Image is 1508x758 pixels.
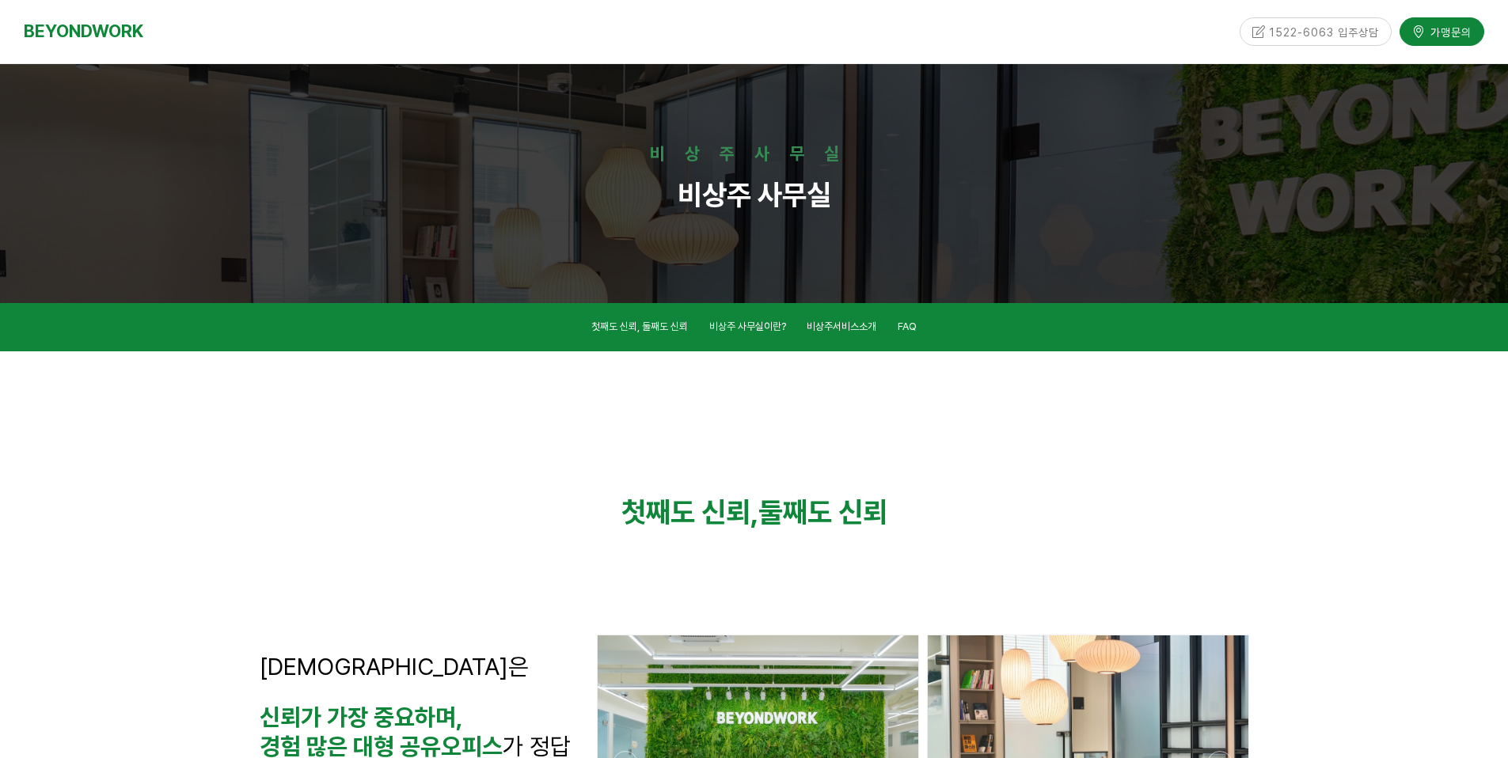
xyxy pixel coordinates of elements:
a: BEYONDWORK [24,17,143,46]
span: 비상주서비스소개 [807,320,876,332]
span: 비상주 사무실이란? [709,320,786,332]
span: FAQ [898,320,917,332]
strong: 첫째도 신뢰, [621,495,758,529]
span: 첫째도 신뢰, 둘째도 신뢰 [591,320,688,332]
span: 가맹문의 [1426,25,1472,40]
a: 가맹문의 [1400,17,1484,45]
a: FAQ [898,318,917,339]
strong: 둘째도 신뢰 [758,495,887,529]
a: 비상주 사무실이란? [709,318,786,339]
strong: 신뢰가 가장 중요하며, [260,703,463,731]
span: [DEMOGRAPHIC_DATA]은 [260,652,529,680]
a: 첫째도 신뢰, 둘째도 신뢰 [591,318,688,339]
strong: 비상주사무실 [650,143,859,164]
a: 비상주서비스소개 [807,318,876,339]
strong: 비상주 사무실 [678,178,831,212]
